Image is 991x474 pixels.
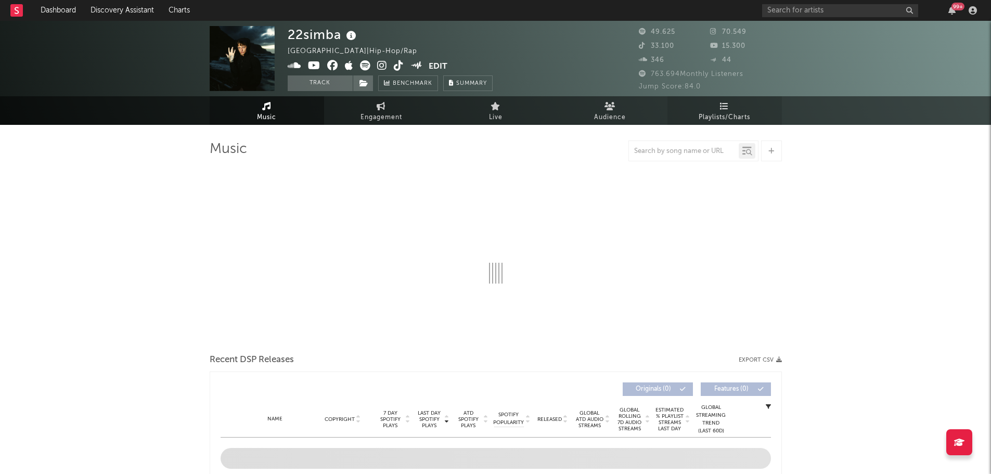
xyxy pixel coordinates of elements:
a: Audience [553,96,667,125]
input: Search by song name or URL [629,147,739,156]
span: Global Rolling 7D Audio Streams [615,407,644,432]
a: Live [439,96,553,125]
span: Playlists/Charts [699,111,750,124]
span: Originals ( 0 ) [629,386,677,392]
div: 22simba [288,26,359,43]
span: 33.100 [639,43,674,49]
button: Track [288,75,353,91]
button: 99+ [948,6,956,15]
span: Summary [456,81,487,86]
span: Audience [594,111,626,124]
button: Features(0) [701,382,771,396]
button: Originals(0) [623,382,693,396]
span: Last Day Spotify Plays [416,410,443,429]
span: Copyright [325,416,355,422]
span: 49.625 [639,29,675,35]
button: Summary [443,75,493,91]
span: 763.694 Monthly Listeners [639,71,743,78]
span: Music [257,111,276,124]
button: Export CSV [739,357,782,363]
a: Playlists/Charts [667,96,782,125]
span: Benchmark [393,78,432,90]
span: Released [537,416,562,422]
span: Recent DSP Releases [210,354,294,366]
span: 15.300 [710,43,745,49]
div: 99 + [951,3,964,10]
span: Live [489,111,503,124]
span: Jump Score: 84.0 [639,83,701,90]
span: Engagement [361,111,402,124]
span: ATD Spotify Plays [455,410,482,429]
span: 44 [710,57,731,63]
input: Search for artists [762,4,918,17]
a: Engagement [324,96,439,125]
div: Name [241,415,310,423]
span: Estimated % Playlist Streams Last Day [655,407,684,432]
button: Edit [429,60,447,73]
span: 346 [639,57,664,63]
a: Music [210,96,324,125]
div: Global Streaming Trend (Last 60D) [696,404,727,435]
span: 70.549 [710,29,747,35]
span: Spotify Popularity [493,411,524,427]
a: Benchmark [378,75,438,91]
span: Global ATD Audio Streams [575,410,604,429]
span: Features ( 0 ) [707,386,755,392]
span: 7 Day Spotify Plays [377,410,404,429]
div: [GEOGRAPHIC_DATA] | Hip-Hop/Rap [288,45,429,58]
